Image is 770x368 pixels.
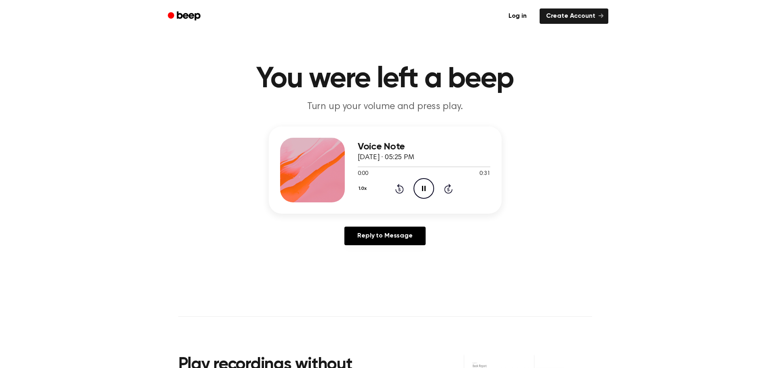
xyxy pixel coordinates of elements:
span: 0:00 [358,170,368,178]
a: Reply to Message [344,227,425,245]
button: 1.0x [358,182,370,196]
span: 0:31 [479,170,490,178]
h3: Voice Note [358,141,490,152]
a: Beep [162,8,208,24]
h1: You were left a beep [178,65,592,94]
span: [DATE] · 05:25 PM [358,154,414,161]
a: Log in [500,7,535,25]
p: Turn up your volume and press play. [230,100,540,114]
a: Create Account [540,8,608,24]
